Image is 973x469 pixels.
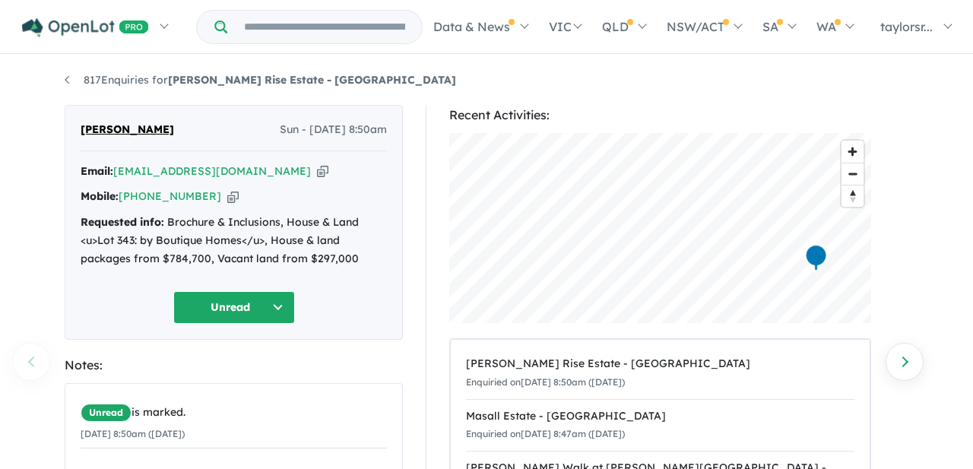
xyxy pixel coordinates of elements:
[880,19,933,34] span: taylorsr...
[81,404,387,422] div: is marked.
[280,121,387,139] span: Sun - [DATE] 8:50am
[841,163,864,185] button: Zoom out
[227,189,239,204] button: Copy
[466,428,625,439] small: Enquiried on [DATE] 8:47am ([DATE])
[22,18,149,37] img: Openlot PRO Logo White
[119,189,221,203] a: [PHONE_NUMBER]
[81,215,164,229] strong: Requested info:
[449,105,871,125] div: Recent Activities:
[841,185,864,207] button: Reset bearing to north
[466,399,854,452] a: Masall Estate - [GEOGRAPHIC_DATA]Enquiried on[DATE] 8:47am ([DATE])
[841,185,864,207] span: Reset bearing to north
[81,428,185,439] small: [DATE] 8:50am ([DATE])
[113,164,311,178] a: [EMAIL_ADDRESS][DOMAIN_NAME]
[466,355,854,373] div: [PERSON_NAME] Rise Estate - [GEOGRAPHIC_DATA]
[81,164,113,178] strong: Email:
[449,133,871,323] canvas: Map
[230,11,419,43] input: Try estate name, suburb, builder or developer
[168,73,456,87] strong: [PERSON_NAME] Rise Estate - [GEOGRAPHIC_DATA]
[173,291,295,324] button: Unread
[317,163,328,179] button: Copy
[81,404,132,422] span: Unread
[805,244,828,272] div: Map marker
[466,407,854,426] div: Masall Estate - [GEOGRAPHIC_DATA]
[466,347,854,400] a: [PERSON_NAME] Rise Estate - [GEOGRAPHIC_DATA]Enquiried on[DATE] 8:50am ([DATE])
[81,214,387,268] div: Brochure & Inclusions, House & Land <u>Lot 343: by Boutique Homes</u>, House & land packages from...
[81,121,174,139] span: [PERSON_NAME]
[841,141,864,163] button: Zoom in
[466,376,625,388] small: Enquiried on [DATE] 8:50am ([DATE])
[81,189,119,203] strong: Mobile:
[841,163,864,185] span: Zoom out
[65,355,403,376] div: Notes:
[806,244,829,272] div: Map marker
[65,71,908,90] nav: breadcrumb
[65,73,456,87] a: 817Enquiries for[PERSON_NAME] Rise Estate - [GEOGRAPHIC_DATA]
